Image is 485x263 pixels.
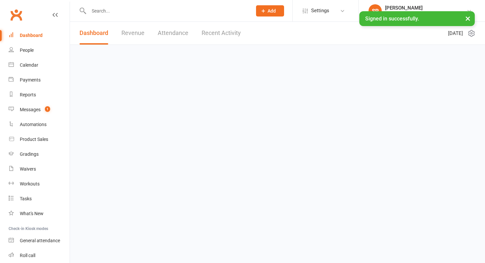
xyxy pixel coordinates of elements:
div: SP [369,4,382,17]
div: Gradings [20,151,39,157]
a: Roll call [9,248,70,263]
div: Tasks [20,196,32,201]
a: Messages 1 [9,102,70,117]
a: General attendance kiosk mode [9,233,70,248]
div: Dashboard [20,33,43,38]
div: Calendar [20,62,38,68]
a: Tasks [9,191,70,206]
a: Dashboard [80,22,108,45]
a: What's New [9,206,70,221]
a: Attendance [158,22,188,45]
a: Calendar [9,58,70,73]
button: Add [256,5,284,16]
a: Reports [9,87,70,102]
a: Clubworx [8,7,24,23]
span: [DATE] [448,29,463,37]
div: Workouts [20,181,40,186]
a: Dashboard [9,28,70,43]
a: Waivers [9,162,70,177]
div: Messages [20,107,41,112]
a: Recent Activity [202,22,241,45]
span: 1 [45,106,50,112]
div: Black Belt Martial Arts Kincumber South [385,11,467,17]
a: Revenue [121,22,145,45]
div: [PERSON_NAME] [385,5,467,11]
span: Add [268,8,276,14]
a: Payments [9,73,70,87]
div: Roll call [20,253,35,258]
a: Automations [9,117,70,132]
input: Search... [87,6,247,16]
a: Gradings [9,147,70,162]
div: Automations [20,122,47,127]
span: Settings [311,3,329,18]
div: Product Sales [20,137,48,142]
button: × [462,11,474,25]
a: Product Sales [9,132,70,147]
div: Payments [20,77,41,82]
div: Waivers [20,166,36,172]
div: People [20,48,34,53]
a: Workouts [9,177,70,191]
a: People [9,43,70,58]
div: Reports [20,92,36,97]
div: What's New [20,211,44,216]
div: General attendance [20,238,60,243]
span: Signed in successfully. [365,16,419,22]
